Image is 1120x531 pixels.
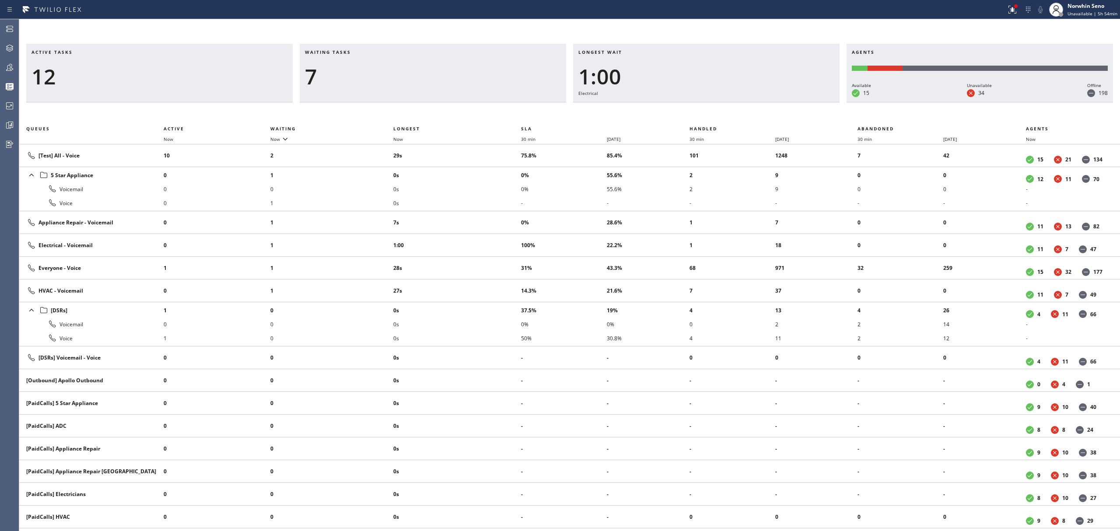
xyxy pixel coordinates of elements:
li: - [775,419,858,433]
li: 0 [943,351,1026,365]
dt: Offline [1079,449,1087,457]
div: [PaidCalls] Appliance Repair [26,445,157,452]
li: 2 [689,182,775,196]
li: 0% [607,317,689,331]
dd: 66 [1090,311,1096,318]
dd: 8 [1037,426,1040,433]
li: 0 [857,284,943,298]
li: 85.4% [607,149,689,163]
li: 0s [393,196,521,210]
dt: Unavailable [1051,403,1059,411]
div: Everyone - Voice [26,263,157,273]
li: 9 [775,182,858,196]
li: - [1026,196,1109,210]
dt: Available [852,89,860,97]
li: 28.6% [607,216,689,230]
li: - [521,196,607,210]
li: 0 [164,487,270,501]
li: - [775,396,858,410]
li: 0 [857,351,943,365]
span: Waiting [270,126,296,132]
li: 259 [943,261,1026,275]
li: 19% [607,303,689,317]
dd: 24 [1087,426,1093,433]
dt: Offline [1079,403,1087,411]
dd: 47 [1090,245,1096,253]
li: 2 [857,317,943,331]
li: - [857,196,943,210]
li: 12 [943,331,1026,345]
dd: 70 [1093,175,1099,183]
dt: Offline [1082,268,1090,276]
li: 1 [270,261,394,275]
li: 0 [943,182,1026,196]
dd: 12 [1037,175,1043,183]
li: 0% [521,216,607,230]
span: Handled [689,126,717,132]
dd: 1 [1087,381,1090,388]
li: - [521,419,607,433]
span: Unavailable | 5h 54min [1067,10,1117,17]
li: 26 [943,303,1026,317]
li: - [1026,182,1109,196]
li: 0s [393,487,521,501]
li: - [521,396,607,410]
li: 100% [521,238,607,252]
li: 0 [164,284,270,298]
li: 0s [393,465,521,479]
li: 4 [857,303,943,317]
li: - [689,374,775,388]
div: [PaidCalls] Appliance Repair [GEOGRAPHIC_DATA] [26,468,157,475]
li: 10 [164,149,270,163]
span: Queues [26,126,50,132]
dd: 4 [1037,311,1040,318]
div: [DSRs] [26,304,157,316]
li: 0s [393,168,521,182]
dt: Offline [1087,89,1095,97]
dt: Unavailable [1051,310,1059,318]
li: 21.6% [607,284,689,298]
li: 0s [393,374,521,388]
span: Longest [393,126,420,132]
dd: 38 [1090,449,1096,456]
dt: Available [1026,245,1034,253]
li: - [775,487,858,501]
span: Now [393,136,403,142]
li: 0 [270,303,394,317]
li: 0s [393,182,521,196]
dd: 21 [1065,156,1071,163]
li: 0s [393,419,521,433]
li: 0 [270,331,394,345]
dt: Available [1026,156,1034,164]
li: 0 [164,238,270,252]
li: 0% [521,317,607,331]
li: 0 [943,216,1026,230]
li: - [607,487,689,501]
div: Electrical - Voicemail [26,240,157,251]
dd: 34 [978,89,984,97]
span: Now [1026,136,1036,142]
li: 31% [521,261,607,275]
div: Voicemail [26,184,157,194]
li: 1 [270,284,394,298]
div: [Outbound] Apollo Outbound [26,377,157,384]
li: 0 [164,196,270,210]
li: 7 [689,284,775,298]
li: - [607,396,689,410]
li: 0 [164,396,270,410]
dd: 15 [863,89,869,97]
dd: 82 [1093,223,1099,230]
li: - [943,465,1026,479]
li: 30.8% [607,331,689,345]
span: Active [164,126,184,132]
dd: 9 [1037,472,1040,479]
div: Unavailable [967,81,992,89]
li: 0 [164,374,270,388]
div: 1:00 [578,64,834,89]
li: - [775,442,858,456]
li: - [1026,331,1109,345]
li: 1:00 [393,238,521,252]
dt: Unavailable [1054,268,1062,276]
li: 0s [393,442,521,456]
li: 0s [393,303,521,317]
